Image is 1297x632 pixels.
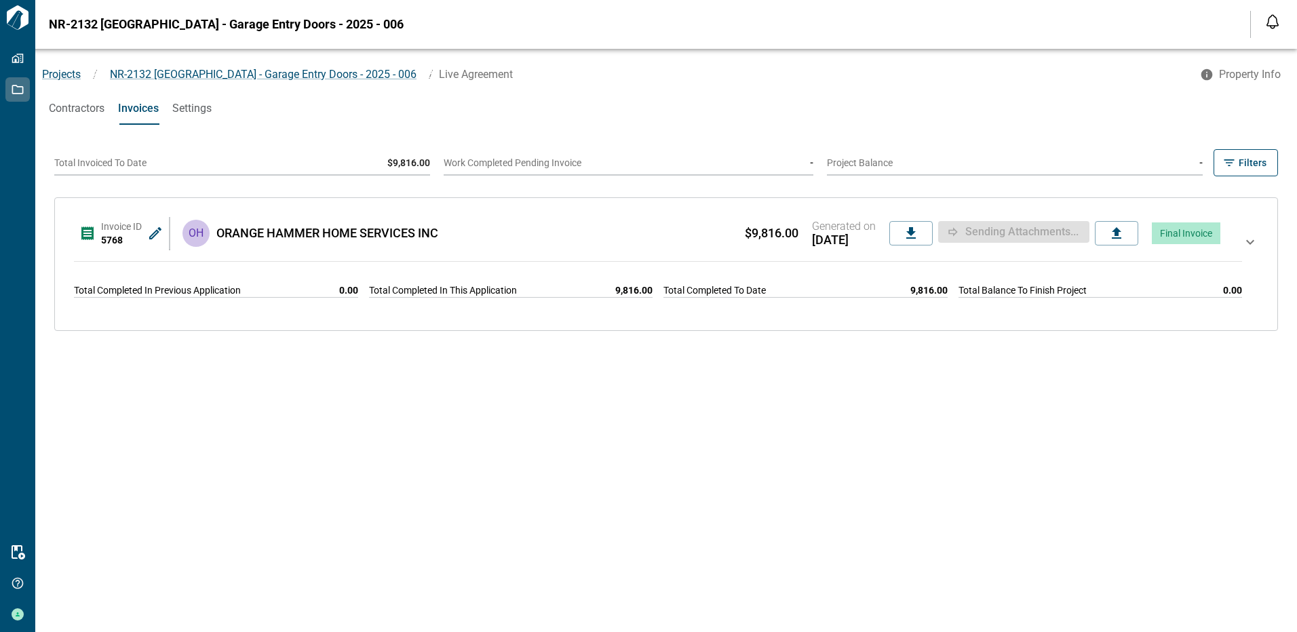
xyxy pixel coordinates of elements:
[369,283,517,297] span: Total Completed In This Application
[339,283,358,297] span: 0.00
[1251,586,1283,618] iframe: Intercom live chat
[54,157,147,168] span: Total Invoiced To Date
[49,18,404,31] span: NR-2132 [GEOGRAPHIC_DATA] - Garage Entry Doors - 2025 - 006
[387,157,430,168] span: $9,816.00
[74,283,241,297] span: Total Completed In Previous Application
[1239,156,1266,170] span: Filters
[35,66,1192,83] nav: breadcrumb
[1160,228,1212,239] span: Final Invoice
[101,221,142,232] span: Invoice ID
[910,283,948,297] span: 9,816.00
[663,283,766,297] span: Total Completed To Date
[439,68,513,81] span: Live Agreement
[1219,68,1281,81] span: Property Info
[110,68,417,81] span: NR-2132 [GEOGRAPHIC_DATA] - Garage Entry Doors - 2025 - 006
[959,283,1087,297] span: Total Balance To Finish Project
[42,68,81,81] a: Projects
[1223,283,1242,297] span: 0.00
[444,157,581,168] span: Work Completed Pending Invoice
[101,235,123,245] span: 5768
[615,283,653,297] span: 9,816.00
[1214,149,1278,176] button: Filters
[216,226,438,240] span: ORANGE HAMMER HOME SERVICES INC
[118,102,159,115] span: Invoices
[810,157,813,168] span: -
[745,226,798,240] span: $9,816.00
[812,233,876,247] span: [DATE]
[827,157,893,168] span: Project Balance
[172,102,212,115] span: Settings
[1192,62,1292,87] button: Property Info
[49,102,104,115] span: Contractors
[812,220,876,233] span: Generated on
[1262,11,1283,33] button: Open notification feed
[35,92,1297,125] div: base tabs
[189,225,204,241] p: OH
[1199,157,1203,168] span: -
[69,209,1264,319] div: Invoice ID5768OHORANGE HAMMER HOME SERVICES INC$9,816.00Generated on[DATE]Sending attachments...F...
